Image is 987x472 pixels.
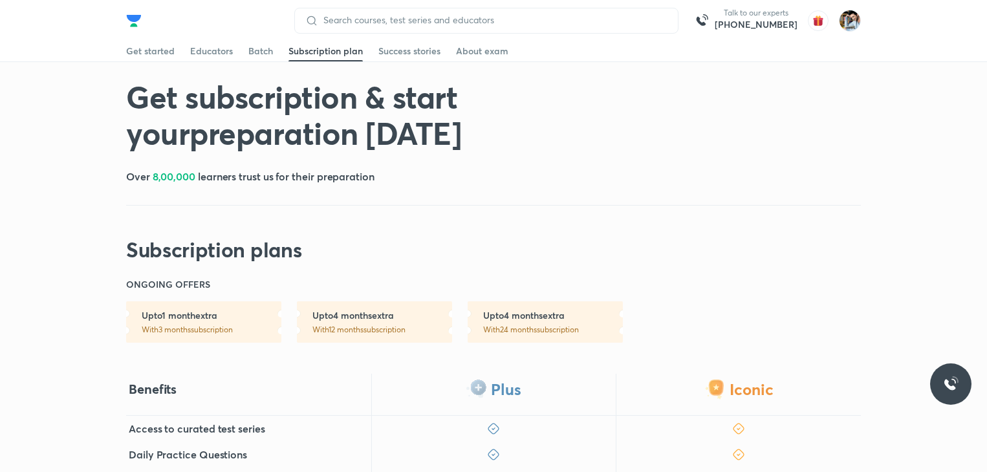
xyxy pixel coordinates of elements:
a: Upto4 monthsextraWith24 monthssubscription [468,301,623,343]
h4: Benefits [129,381,177,398]
h5: Access to curated test series [129,421,265,436]
p: Talk to our experts [715,8,797,18]
p: With 24 months subscription [483,325,623,335]
h6: Upto 1 month extra [142,309,281,322]
a: Upto4 monthsextraWith12 monthssubscription [297,301,452,343]
p: With 12 months subscription [312,325,452,335]
a: Batch [248,41,273,61]
img: avatar [808,10,829,31]
a: [PHONE_NUMBER] [715,18,797,31]
h6: Upto 4 months extra [312,309,452,322]
input: Search courses, test series and educators [318,15,667,25]
h6: ONGOING OFFERS [126,278,210,291]
span: 8,00,000 [153,169,195,183]
a: Educators [190,41,233,61]
div: Educators [190,45,233,58]
div: Get started [126,45,175,58]
img: Company Logo [126,13,142,28]
div: Subscription plan [288,45,363,58]
a: Subscription plan [288,41,363,61]
h2: Subscription plans [126,237,301,263]
h5: Daily Practice Questions [129,447,247,462]
img: ttu [943,376,959,392]
div: About exam [456,45,508,58]
div: Success stories [378,45,440,58]
img: Suraj Das [839,10,861,32]
a: About exam [456,41,508,61]
div: Batch [248,45,273,58]
h1: Get subscription & start your preparation [DATE] [126,78,567,151]
h5: Over learners trust us for their preparation [126,169,374,184]
img: call-us [689,8,715,34]
p: With 3 months subscription [142,325,281,335]
h6: Upto 4 months extra [483,309,623,322]
a: Success stories [378,41,440,61]
a: Upto1 monthextraWith3 monthssubscription [126,301,281,343]
a: Get started [126,41,175,61]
